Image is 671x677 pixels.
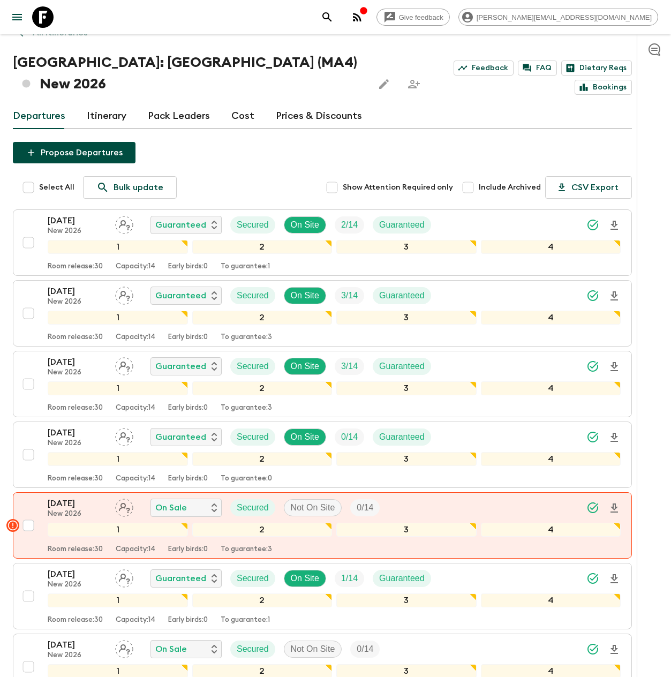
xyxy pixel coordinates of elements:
[336,311,477,325] div: 3
[87,103,126,129] a: Itinerary
[316,6,338,28] button: search adventures
[155,360,206,373] p: Guaranteed
[350,499,380,516] div: Trip Fill
[221,333,272,342] p: To guarantee: 3
[48,593,188,607] div: 1
[608,219,621,232] svg: Download Onboarding
[221,262,270,271] p: To guarantee: 1
[586,360,599,373] svg: Synced Successfully
[291,643,335,656] p: Not On Site
[13,351,632,417] button: [DATE]New 2026Assign pack leaderGuaranteedSecuredOn SiteTrip FillGuaranteed1234Room release:30Cap...
[168,333,208,342] p: Early birds: 0
[48,262,103,271] p: Room release: 30
[13,280,632,347] button: [DATE]New 2026Assign pack leaderGuaranteedSecuredOn SiteTrip FillGuaranteed1234Room release:30Cap...
[393,13,449,21] span: Give feedback
[518,61,557,76] a: FAQ
[586,643,599,656] svg: Synced Successfully
[335,216,364,234] div: Trip Fill
[230,570,275,587] div: Secured
[83,176,177,199] a: Bulk update
[13,142,135,163] button: Propose Departures
[284,499,342,516] div: Not On Site
[116,404,155,412] p: Capacity: 14
[276,103,362,129] a: Prices & Discounts
[115,290,133,298] span: Assign pack leader
[48,452,188,466] div: 1
[608,643,621,656] svg: Download Onboarding
[379,219,425,231] p: Guaranteed
[48,439,107,448] p: New 2026
[13,422,632,488] button: [DATE]New 2026Assign pack leaderGuaranteedSecuredOn SiteTrip FillGuaranteed1234Room release:30Cap...
[115,573,133,581] span: Assign pack leader
[155,431,206,443] p: Guaranteed
[231,103,254,129] a: Cost
[230,641,275,658] div: Secured
[291,219,319,231] p: On Site
[373,73,395,95] button: Edit this itinerary
[116,545,155,554] p: Capacity: 14
[168,616,208,625] p: Early birds: 0
[192,381,333,395] div: 2
[336,381,477,395] div: 3
[291,431,319,443] p: On Site
[115,360,133,369] span: Assign pack leader
[48,356,107,368] p: [DATE]
[343,182,453,193] span: Show Attention Required only
[48,240,188,254] div: 1
[48,404,103,412] p: Room release: 30
[341,431,358,443] p: 0 / 14
[168,262,208,271] p: Early birds: 0
[479,182,541,193] span: Include Archived
[336,240,477,254] div: 3
[148,103,210,129] a: Pack Leaders
[115,219,133,228] span: Assign pack leader
[237,572,269,585] p: Secured
[336,452,477,466] div: 3
[48,368,107,377] p: New 2026
[168,404,208,412] p: Early birds: 0
[586,289,599,302] svg: Synced Successfully
[481,240,621,254] div: 4
[48,497,107,510] p: [DATE]
[48,333,103,342] p: Room release: 30
[608,290,621,303] svg: Download Onboarding
[237,289,269,302] p: Secured
[48,545,103,554] p: Room release: 30
[114,181,163,194] p: Bulk update
[155,289,206,302] p: Guaranteed
[575,80,632,95] a: Bookings
[284,216,326,234] div: On Site
[458,9,658,26] div: [PERSON_NAME][EMAIL_ADDRESS][DOMAIN_NAME]
[13,103,65,129] a: Departures
[155,219,206,231] p: Guaranteed
[481,381,621,395] div: 4
[48,285,107,298] p: [DATE]
[335,287,364,304] div: Trip Fill
[379,360,425,373] p: Guaranteed
[115,431,133,440] span: Assign pack leader
[155,643,187,656] p: On Sale
[168,545,208,554] p: Early birds: 0
[230,216,275,234] div: Secured
[545,176,632,199] button: CSV Export
[291,572,319,585] p: On Site
[376,9,450,26] a: Give feedback
[48,510,107,518] p: New 2026
[561,61,632,76] a: Dietary Reqs
[481,593,621,607] div: 4
[48,616,103,625] p: Room release: 30
[379,431,425,443] p: Guaranteed
[230,499,275,516] div: Secured
[48,381,188,395] div: 1
[115,502,133,510] span: Assign pack leader
[403,73,425,95] span: Share this itinerary
[116,616,155,625] p: Capacity: 14
[608,573,621,585] svg: Download Onboarding
[379,289,425,302] p: Guaranteed
[284,570,326,587] div: On Site
[341,289,358,302] p: 3 / 14
[48,581,107,589] p: New 2026
[284,428,326,446] div: On Site
[48,475,103,483] p: Room release: 30
[155,501,187,514] p: On Sale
